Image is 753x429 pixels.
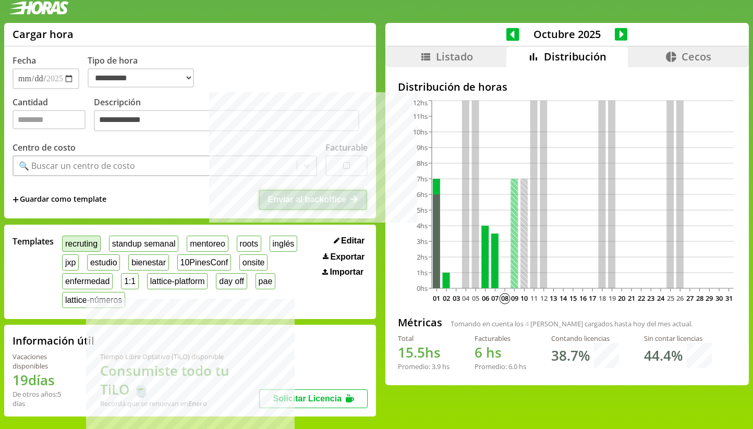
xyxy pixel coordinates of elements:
text: 20 [618,293,625,303]
span: Templates [13,236,54,247]
input: Cantidad [13,110,86,129]
text: 15 [569,293,577,303]
img: logotipo [8,1,69,15]
span: 6.0 [508,362,517,371]
h1: 19 días [13,371,75,389]
h2: Métricas [398,315,442,329]
div: Sin contar licencias [644,334,712,343]
div: Tiempo Libre Optativo (TiLO) disponible [100,352,260,361]
h2: Información útil [13,334,94,348]
text: 29 [706,293,713,303]
text: 06 [482,293,489,303]
button: estudio [87,254,120,271]
tspan: 10hs [413,127,428,137]
span: 3.9 [432,362,441,371]
button: onsite [239,254,268,271]
text: 25 [666,293,674,303]
text: 14 [560,293,567,303]
text: 02 [443,293,450,303]
button: 10PinesConf [177,254,231,271]
button: Solicitar Licencia [259,389,368,408]
tspan: 1hs [417,268,428,277]
span: Importar [330,267,363,277]
span: Solicitar Licencia [273,394,342,403]
tspan: 2hs [417,252,428,262]
button: lattice-números [62,292,125,308]
span: Octubre 2025 [519,27,615,41]
button: lattice-platform [147,273,208,289]
button: recruting [62,236,101,252]
label: Descripción [94,96,368,134]
span: 15.5 [398,343,425,362]
text: 08 [501,293,508,303]
div: Total [398,334,450,343]
text: 04 [462,293,470,303]
h1: Cargar hora [13,27,74,41]
div: De otros años: 5 días [13,389,75,408]
button: pae [256,273,275,289]
span: Distribución [544,50,606,64]
tspan: 6hs [417,190,428,199]
div: Contando licencias [551,334,619,343]
text: 28 [696,293,703,303]
span: Editar [341,236,365,246]
text: 07 [491,293,499,303]
tspan: 9hs [417,143,428,152]
h1: hs [475,343,526,362]
h1: 38.7 % [551,346,590,365]
h1: Consumiste todo tu TiLO 🍵 [100,361,260,399]
text: 18 [599,293,606,303]
text: 01 [433,293,440,303]
span: +Guardar como template [13,194,106,205]
tspan: 5hs [417,205,428,215]
tspan: 8hs [417,158,428,168]
text: 10 [520,293,528,303]
tspan: 12hs [413,98,428,107]
div: Promedio: hs [398,362,450,371]
textarea: Descripción [94,110,359,132]
div: Recordá que se renuevan en [100,399,260,408]
span: Listado [436,50,473,64]
button: Exportar [320,252,368,262]
text: 12 [540,293,548,303]
tspan: 11hs [413,112,428,121]
button: jxp [62,254,79,271]
label: Tipo de hora [88,55,202,89]
text: 11 [530,293,538,303]
button: enfermedad [62,273,113,289]
text: 19 [608,293,615,303]
span: 6 [475,343,482,362]
tspan: 3hs [417,237,428,246]
text: 03 [453,293,460,303]
text: 30 [715,293,723,303]
label: Fecha [13,55,36,66]
text: 24 [657,293,665,303]
div: Vacaciones disponibles [13,352,75,371]
b: Enero [188,399,207,408]
div: Facturables [475,334,526,343]
h2: Distribución de horas [398,80,736,94]
h1: hs [398,343,450,362]
span: Exportar [331,252,365,262]
tspan: 7hs [417,174,428,183]
text: 21 [628,293,635,303]
label: Cantidad [13,96,94,134]
text: 13 [550,293,557,303]
select: Tipo de hora [88,68,194,88]
div: 🔍 Buscar un centro de costo [19,160,135,171]
text: 26 [676,293,684,303]
label: Centro de costo [13,142,76,153]
tspan: 4hs [417,221,428,230]
button: mentoreo [187,236,228,252]
text: 17 [589,293,596,303]
div: Promedio: hs [475,362,526,371]
span: + [13,194,19,205]
text: 23 [647,293,654,303]
span: Cecos [682,50,711,64]
text: 27 [686,293,694,303]
button: Editar [331,236,368,246]
button: bienestar [128,254,168,271]
button: inglés [270,236,297,252]
h1: 44.4 % [644,346,683,365]
text: 05 [472,293,479,303]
